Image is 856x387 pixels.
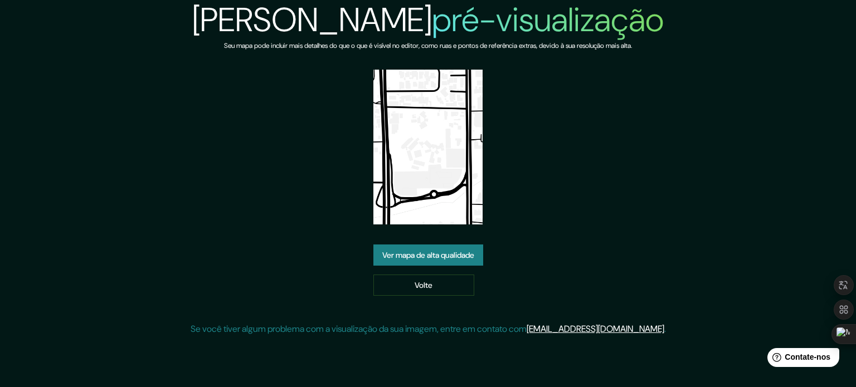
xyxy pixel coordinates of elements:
font: Seu mapa pode incluir mais detalhes do que o que é visível no editor, como ruas e pontos de refer... [224,41,632,50]
a: [EMAIL_ADDRESS][DOMAIN_NAME] [527,323,664,335]
a: Volte [373,275,474,296]
font: . [664,323,666,335]
img: visualização do mapa criado [373,70,483,224]
font: Ver mapa de alta qualidade [382,250,474,260]
a: Ver mapa de alta qualidade [373,244,483,266]
font: Volte [415,280,432,290]
iframe: Iniciador de widget de ajuda [757,344,844,375]
font: Se você tiver algum problema com a visualização da sua imagem, entre em contato com [191,323,527,335]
